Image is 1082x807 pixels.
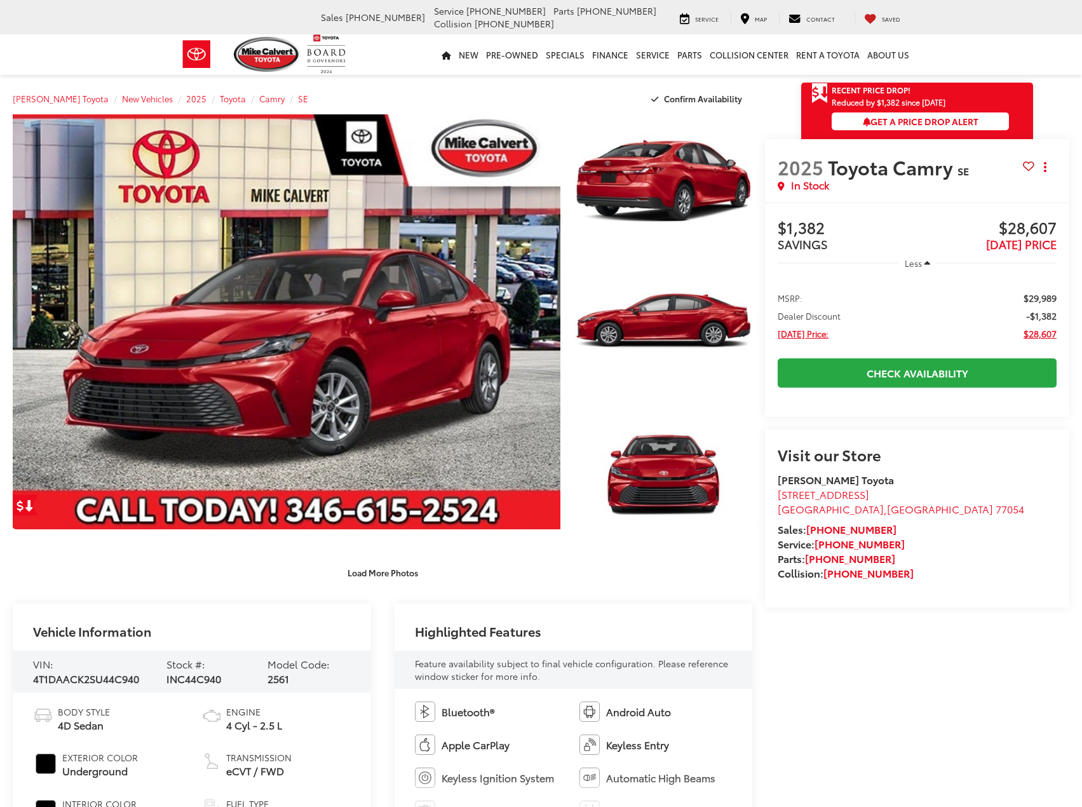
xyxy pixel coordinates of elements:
[7,112,565,531] img: 2025 Toyota Camry SE
[996,501,1024,516] span: 77054
[778,446,1057,463] h2: Visit our Store
[267,656,330,671] span: Model Code:
[58,718,110,733] span: 4D Sedan
[466,4,546,17] span: [PHONE_NUMBER]
[574,396,753,529] a: Expand Photo 3
[579,702,600,722] img: Android Auto
[986,236,1057,252] span: [DATE] PRICE
[442,738,510,752] span: Apple CarPlay
[455,34,482,75] a: New
[166,671,221,686] span: INC44C940
[588,34,632,75] a: Finance
[778,236,828,252] span: SAVINGS
[778,522,896,536] strong: Sales:
[670,11,728,24] a: Service
[855,11,910,24] a: My Saved Vehicles
[226,718,282,733] span: 4 Cyl - 2.5 L
[62,751,138,764] span: Exterior Color
[832,98,1009,106] span: Reduced by $1,382 since [DATE]
[186,93,206,104] a: 2025
[259,93,285,104] a: Camry
[267,671,289,686] span: 2561
[226,705,282,718] span: Engine
[778,219,917,238] span: $1,382
[415,702,435,722] img: Bluetooth®
[298,93,308,104] a: SE
[778,566,914,580] strong: Collision:
[863,34,913,75] a: About Us
[779,11,844,24] a: Contact
[33,671,139,686] span: 4T1DAACK2SU44C940
[805,551,895,566] a: [PHONE_NUMBER]
[574,255,753,388] a: Expand Photo 2
[778,551,895,566] strong: Parts:
[778,501,884,516] span: [GEOGRAPHIC_DATA]
[58,705,110,718] span: Body Style
[13,93,109,104] a: [PERSON_NAME] Toyota
[434,17,472,30] span: Collision
[62,764,138,778] span: Underground
[234,37,301,72] img: Mike Calvert Toyota
[957,163,969,178] span: SE
[778,472,894,487] strong: [PERSON_NAME] Toyota
[887,501,993,516] span: [GEOGRAPHIC_DATA]
[755,15,767,23] span: Map
[778,487,1024,516] a: [STREET_ADDRESS] [GEOGRAPHIC_DATA],[GEOGRAPHIC_DATA] 77054
[577,4,656,17] span: [PHONE_NUMBER]
[475,17,554,30] span: [PHONE_NUMBER]
[438,34,455,75] a: Home
[917,219,1057,238] span: $28,607
[415,624,541,638] h2: Highlighted Features
[415,768,435,788] img: Keyless Ignition System
[706,34,792,75] a: Collision Center
[828,153,957,180] span: Toyota Camry
[33,624,151,638] h2: Vehicle Information
[415,735,435,755] img: Apple CarPlay
[778,536,905,551] strong: Service:
[778,358,1057,387] a: Check Availability
[572,113,754,250] img: 2025 Toyota Camry SE
[792,34,863,75] a: Rent a Toyota
[572,394,754,531] img: 2025 Toyota Camry SE
[898,252,937,275] button: Less
[632,34,673,75] a: Service
[815,536,905,551] a: [PHONE_NUMBER]
[606,705,671,719] span: Android Auto
[778,292,802,304] span: MSRP:
[801,83,1033,98] a: Get Price Drop Alert Recent Price Drop!
[905,257,922,269] span: Less
[220,93,246,104] a: Toyota
[778,327,828,340] span: [DATE] Price:
[882,15,900,23] span: Saved
[442,705,494,719] span: Bluetooth®
[13,114,560,529] a: Expand Photo 0
[122,93,173,104] a: New Vehicles
[1024,292,1057,304] span: $29,989
[778,153,823,180] span: 2025
[321,11,343,24] span: Sales
[33,656,53,671] span: VIN:
[664,93,742,104] span: Confirm Availability
[434,4,464,17] span: Service
[166,656,205,671] span: Stock #:
[1034,156,1057,178] button: Actions
[1026,309,1057,322] span: -$1,382
[226,764,292,778] span: eCVT / FWD
[1044,162,1046,172] span: dropdown dots
[579,735,600,755] img: Keyless Entry
[778,309,841,322] span: Dealer Discount
[863,115,978,128] span: Get a Price Drop Alert
[606,738,669,752] span: Keyless Entry
[482,34,542,75] a: Pre-Owned
[791,178,829,193] span: In Stock
[1024,327,1057,340] span: $28,607
[13,495,38,515] a: Get Price Drop Alert
[811,83,828,104] span: Get Price Drop Alert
